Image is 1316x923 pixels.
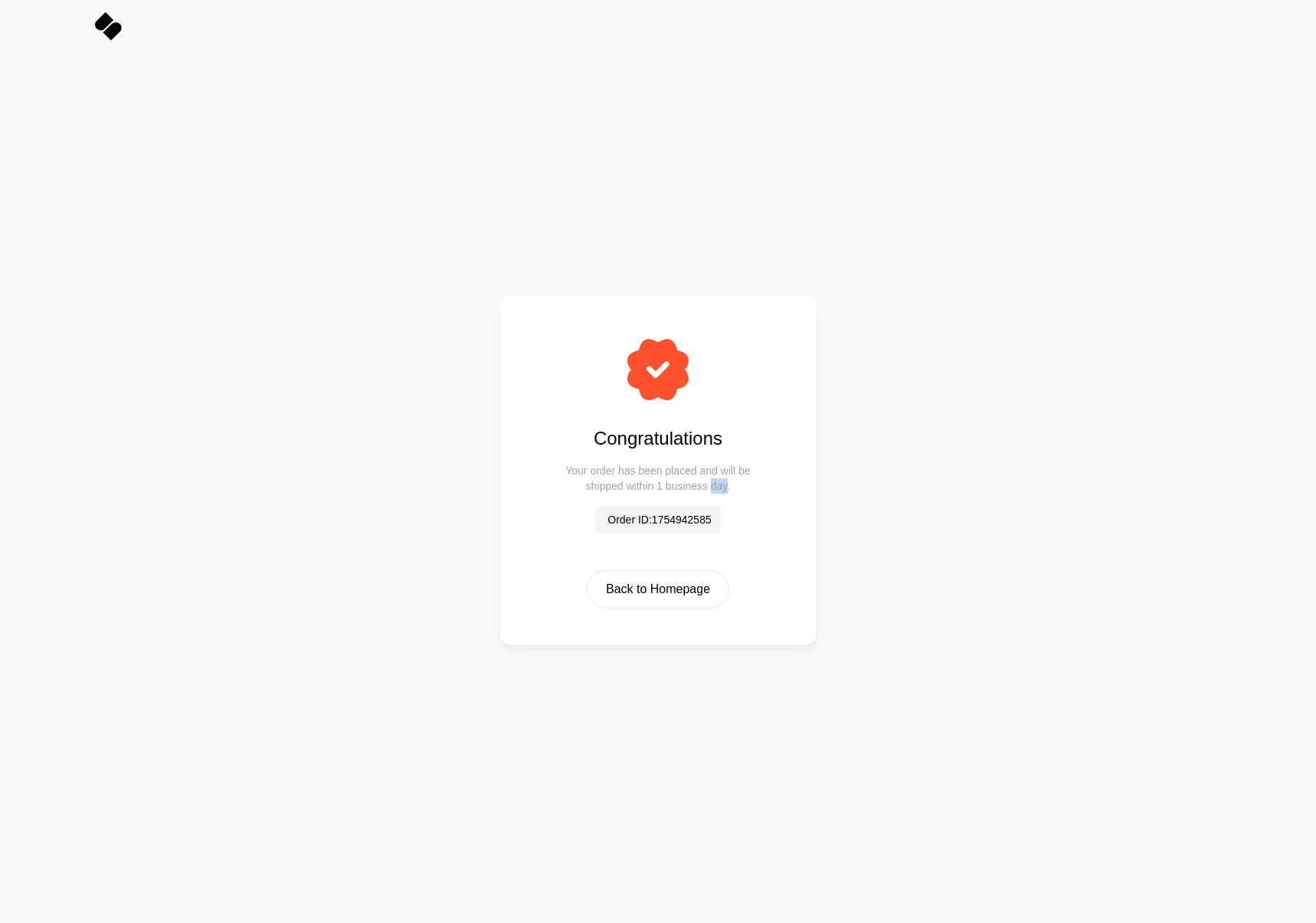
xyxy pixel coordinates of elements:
button: Back to Homepage [587,570,729,608]
h2: Your order has been placed and will be shipped within 1 business day. [551,463,765,494]
span: Order ID: 1754942585 [608,512,711,527]
h1: Congratulations [551,426,765,451]
span: Back to Homepage [606,580,710,598]
div: animation [620,331,696,408]
img: sparq-logo-mini.svg [95,12,122,41]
